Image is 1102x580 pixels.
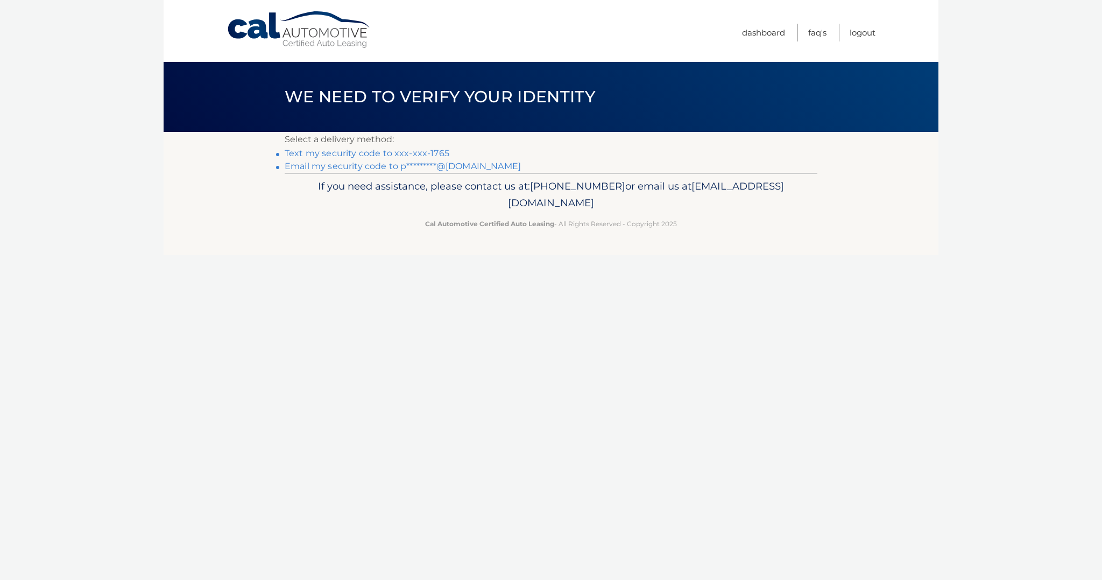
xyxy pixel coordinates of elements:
a: Logout [850,24,875,41]
a: Dashboard [742,24,785,41]
p: If you need assistance, please contact us at: or email us at [292,178,810,212]
span: We need to verify your identity [285,87,595,107]
a: FAQ's [808,24,826,41]
p: - All Rights Reserved - Copyright 2025 [292,218,810,229]
strong: Cal Automotive Certified Auto Leasing [425,220,554,228]
a: Text my security code to xxx-xxx-1765 [285,148,449,158]
a: Cal Automotive [227,11,372,49]
a: Email my security code to p*********@[DOMAIN_NAME] [285,161,521,171]
p: Select a delivery method: [285,132,817,147]
span: [PHONE_NUMBER] [530,180,625,192]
